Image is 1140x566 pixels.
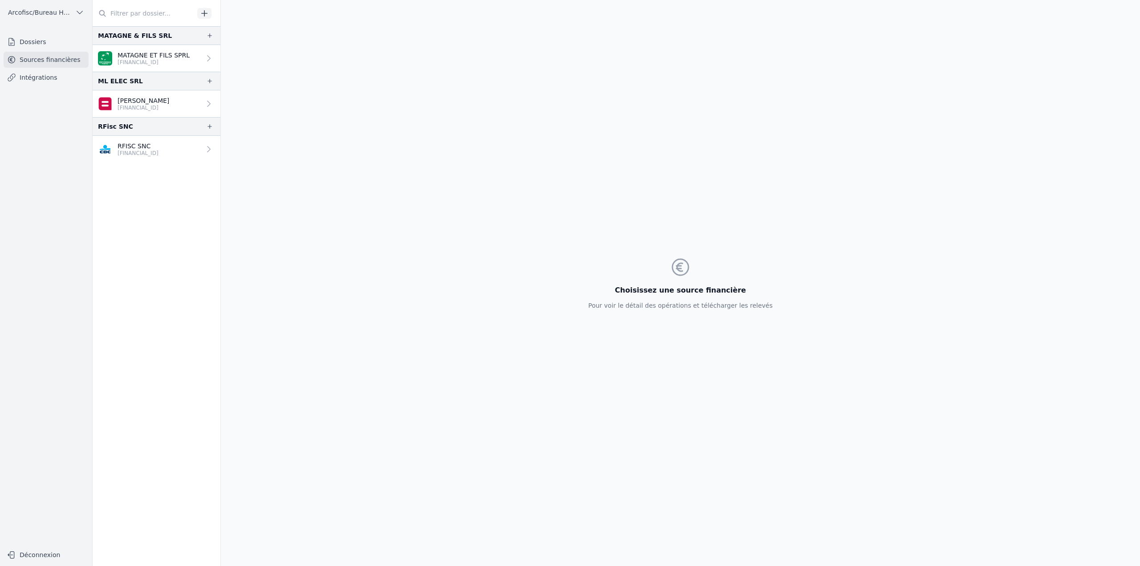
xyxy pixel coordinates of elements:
[118,142,159,151] p: RFISC SNC
[93,45,220,72] a: MATAGNE ET FILS SPRL [FINANCIAL_ID]
[118,104,169,111] p: [FINANCIAL_ID]
[4,5,89,20] button: Arcofisc/Bureau Haot
[588,285,773,296] h3: Choisissez une source financière
[118,150,159,157] p: [FINANCIAL_ID]
[98,121,133,132] div: RFisc SNC
[98,76,143,86] div: ML ELEC SRL
[4,34,89,50] a: Dossiers
[98,51,112,65] img: BNP_BE_BUSINESS_GEBABEBB.png
[93,136,220,163] a: RFISC SNC [FINANCIAL_ID]
[4,548,89,562] button: Déconnexion
[93,5,194,21] input: Filtrer par dossier...
[93,90,220,117] a: [PERSON_NAME] [FINANCIAL_ID]
[98,97,112,111] img: belfius-1.png
[4,52,89,68] a: Sources financières
[118,51,190,60] p: MATAGNE ET FILS SPRL
[4,69,89,86] a: Intégrations
[98,142,112,156] img: CBC_CREGBEBB.png
[118,96,169,105] p: [PERSON_NAME]
[98,30,172,41] div: MATAGNE & FILS SRL
[588,301,773,310] p: Pour voir le détail des opérations et télécharger les relevés
[8,8,72,17] span: Arcofisc/Bureau Haot
[118,59,190,66] p: [FINANCIAL_ID]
